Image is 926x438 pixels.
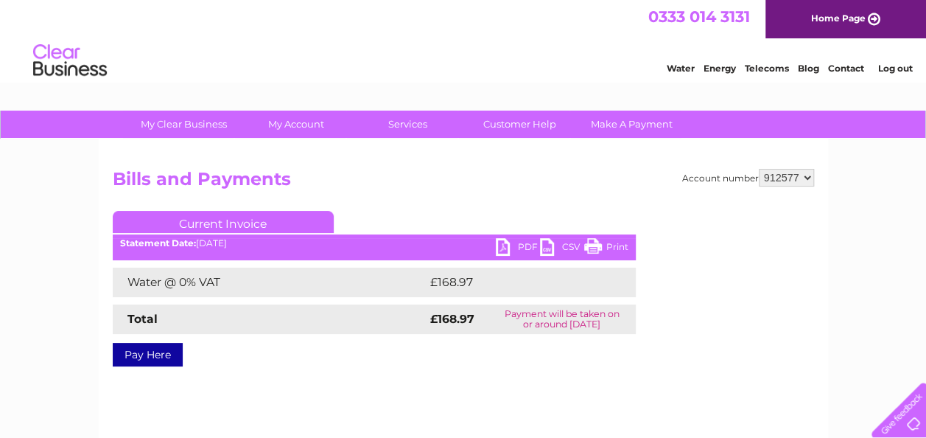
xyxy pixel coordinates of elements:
[113,169,814,197] h2: Bills and Payments
[127,312,158,326] strong: Total
[32,38,108,83] img: logo.png
[704,63,736,74] a: Energy
[116,8,812,72] div: Clear Business is a trading name of Verastar Limited (registered in [GEOGRAPHIC_DATA] No. 3667643...
[828,63,864,74] a: Contact
[123,111,245,138] a: My Clear Business
[427,268,609,297] td: £168.97
[113,268,427,297] td: Water @ 0% VAT
[584,238,628,260] a: Print
[877,63,912,74] a: Log out
[571,111,692,138] a: Make A Payment
[347,111,469,138] a: Services
[113,343,183,366] a: Pay Here
[540,238,584,260] a: CSV
[496,238,540,260] a: PDF
[113,211,334,233] a: Current Invoice
[745,63,789,74] a: Telecoms
[113,238,636,248] div: [DATE]
[667,63,695,74] a: Water
[648,7,750,26] a: 0333 014 3131
[235,111,357,138] a: My Account
[430,312,474,326] strong: £168.97
[488,305,636,334] td: Payment will be taken on or around [DATE]
[120,237,196,248] b: Statement Date:
[459,111,580,138] a: Customer Help
[682,169,814,187] div: Account number
[798,63,819,74] a: Blog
